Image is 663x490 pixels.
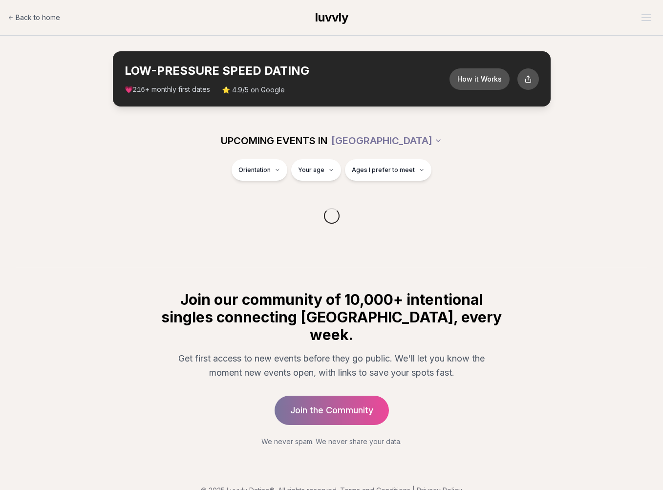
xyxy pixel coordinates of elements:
a: Back to home [8,8,60,27]
span: Ages I prefer to meet [352,166,415,174]
span: Orientation [238,166,271,174]
span: luvvly [315,10,348,24]
span: 💗 + monthly first dates [125,85,210,95]
span: UPCOMING EVENTS IN [221,134,327,148]
button: Open menu [638,10,655,25]
p: Get first access to new events before they go public. We'll let you know the moment new events op... [168,351,496,380]
span: ⭐ 4.9/5 on Google [222,85,285,95]
span: Back to home [16,13,60,22]
h2: Join our community of 10,000+ intentional singles connecting [GEOGRAPHIC_DATA], every week. [160,291,504,343]
button: Orientation [232,159,287,181]
a: luvvly [315,10,348,25]
button: [GEOGRAPHIC_DATA] [331,130,442,151]
span: 216 [133,86,145,94]
span: Your age [298,166,324,174]
button: Your age [291,159,341,181]
a: Join the Community [275,396,389,425]
p: We never spam. We never share your data. [160,437,504,447]
button: How it Works [449,68,510,90]
button: Ages I prefer to meet [345,159,431,181]
h2: LOW-PRESSURE SPEED DATING [125,63,449,79]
